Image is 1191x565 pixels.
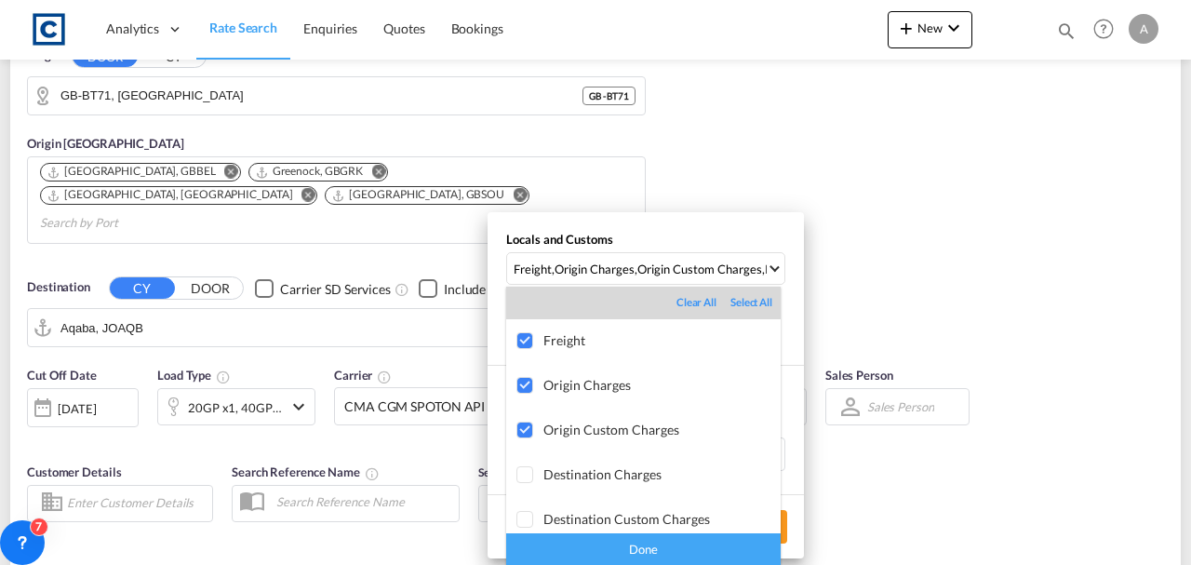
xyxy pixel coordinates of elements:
div: Destination Custom Charges [543,511,781,527]
div: Destination Charges [543,466,781,482]
div: Origin Custom Charges [543,422,781,437]
div: Select All [730,296,772,311]
div: Freight [543,332,781,348]
div: Clear All [676,296,730,311]
div: Origin Charges [543,377,781,393]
